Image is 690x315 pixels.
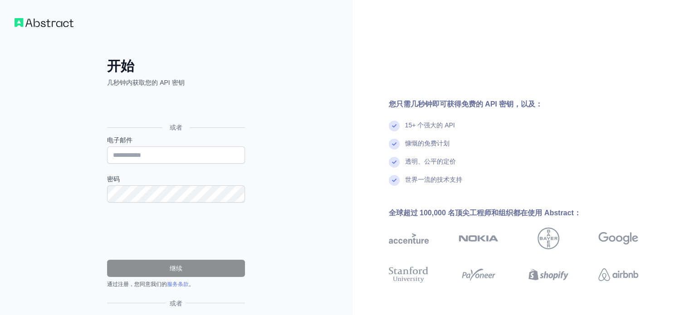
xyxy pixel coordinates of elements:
img: 拜耳 [538,228,559,249]
font: 慷慨的免费计划 [405,140,450,147]
img: 派安盈 [459,265,499,285]
font: 通过注册，您同意我们的 [107,281,167,287]
a: 服务条款 [167,281,189,287]
font: 或者 [170,124,182,131]
font: 15+ 个强大的 API [405,121,455,129]
font: 开始 [107,58,134,73]
img: 斯坦福大学 [389,265,429,285]
font: 世界一流的技术支持 [405,176,462,183]
img: 谷歌 [598,228,638,249]
img: 埃森哲 [389,228,429,249]
font: 电子邮件 [107,136,132,144]
button: 继续 [107,260,245,277]
img: 复选标记 [389,175,400,186]
font: 您只需几秒钟即可获得免费的 API 密钥，以及： [389,100,543,108]
iframe: 验证码 [107,213,245,249]
font: 。 [189,281,194,287]
img: 爱彼迎 [598,265,638,285]
iframe: 使用 Google 按钮登录 [103,97,248,117]
font: 透明、公平的定价 [405,158,456,165]
font: 继续 [170,265,182,272]
img: 复选标记 [389,157,400,168]
img: 工作流程 [15,18,73,27]
font: 全球超过 100,000 名顶尖工程师和组织都在使用 Abstract： [389,209,581,217]
img: 诺基亚 [459,228,499,249]
img: Shopify [529,265,568,285]
font: 几秒钟内获取您的 API 密钥 [107,79,184,86]
font: 密码 [107,175,120,183]
font: 或者 [170,300,182,307]
img: 复选标记 [389,139,400,150]
img: 复选标记 [389,121,400,131]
